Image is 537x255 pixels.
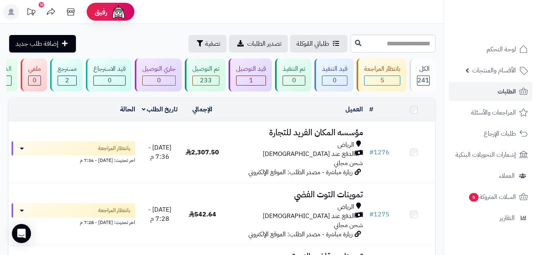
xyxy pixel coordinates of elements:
[449,166,532,185] a: العملاء
[355,58,408,91] a: بانتظار المراجعة 5
[12,224,31,243] div: Open Intercom Messenger
[205,39,220,49] span: تصفية
[48,58,84,91] a: مسترجع 2
[16,39,58,49] span: إضافة طلب جديد
[417,64,430,74] div: الكل
[65,76,69,85] span: 2
[33,76,37,85] span: 0
[248,230,353,239] span: زيارة مباشرة - مصدر الطلب: الموقع الإلكتروني
[369,105,373,114] a: #
[227,128,363,137] h3: مؤسسه المكان الفريد للتجارة
[84,58,133,91] a: قيد الاسترجاع 0
[183,58,227,91] a: تم التوصيل 233
[369,210,390,219] a: #1275
[200,76,212,85] span: 233
[263,150,355,159] span: الدفع عند [DEMOGRAPHIC_DATA]
[334,220,363,230] span: شحن مجاني
[469,193,479,202] span: 6
[193,76,219,85] div: 233
[188,35,227,53] button: تصفية
[12,156,135,164] div: اخر تحديث: [DATE] - 7:36 م
[148,205,171,224] span: [DATE] - 7:28 م
[417,76,429,85] span: 241
[148,143,171,162] span: [DATE] - 7:36 م
[449,187,532,206] a: السلات المتروكة6
[229,35,288,53] a: تصدير الطلبات
[500,212,515,224] span: التقارير
[273,58,313,91] a: تم التنفيذ 0
[98,144,130,152] span: بانتظار المراجعة
[9,35,76,53] a: إضافة طلب جديد
[472,65,516,76] span: الأقسام والمنتجات
[468,191,516,202] span: السلات المتروكة
[408,58,437,91] a: الكل241
[322,76,347,85] div: 0
[283,64,305,74] div: تم التنفيذ
[369,148,390,157] a: #1276
[292,76,296,85] span: 0
[192,105,212,114] a: الإجمالي
[227,58,273,91] a: قيد التوصيل 1
[364,76,400,85] div: 5
[58,76,76,85] div: 2
[499,170,515,181] span: العملاء
[133,58,183,91] a: جاري التوصيل 0
[192,64,219,74] div: تم التوصيل
[236,64,266,74] div: قيد التوصيل
[142,64,176,74] div: جاري التوصيل
[93,64,126,74] div: قيد الاسترجاع
[98,206,130,214] span: بانتظار المراجعة
[484,128,516,139] span: طلبات الإرجاع
[333,76,337,85] span: 0
[248,167,353,177] span: زيارة مباشرة - مصدر الطلب: الموقع الإلكتروني
[108,76,112,85] span: 0
[337,202,354,212] span: الرياض
[498,86,516,97] span: الطلبات
[369,148,374,157] span: #
[21,4,41,22] a: تحديثات المنصة
[29,76,41,85] div: 0
[28,64,41,74] div: ملغي
[297,39,329,49] span: طلباتي المُوكلة
[186,148,219,157] span: 2,307.50
[263,212,355,221] span: الدفع عند [DEMOGRAPHIC_DATA]
[120,105,135,114] a: الحالة
[487,44,516,55] span: لوحة التحكم
[143,76,175,85] div: 0
[456,149,516,160] span: إشعارات التحويلات البنكية
[369,210,374,219] span: #
[237,76,266,85] div: 1
[19,58,48,91] a: ملغي 0
[111,4,126,20] img: ai-face.png
[334,158,363,168] span: شحن مجاني
[322,64,347,74] div: قيد التنفيذ
[189,210,216,219] span: 542.64
[313,58,355,91] a: قيد التنفيذ 0
[337,140,354,150] span: الرياض
[449,145,532,164] a: إشعارات التحويلات البنكية
[12,218,135,226] div: اخر تحديث: [DATE] - 7:28 م
[227,190,363,199] h3: تموينات التوت الفضي
[449,82,532,101] a: الطلبات
[483,22,529,39] img: logo-2.png
[94,76,125,85] div: 0
[283,76,305,85] div: 0
[471,107,516,118] span: المراجعات والأسئلة
[58,64,77,74] div: مسترجع
[449,40,532,59] a: لوحة التحكم
[249,76,253,85] span: 1
[449,103,532,122] a: المراجعات والأسئلة
[364,64,400,74] div: بانتظار المراجعة
[142,105,178,114] a: تاريخ الطلب
[95,7,107,17] span: رفيق
[449,208,532,228] a: التقارير
[449,124,532,143] a: طلبات الإرجاع
[39,2,44,8] div: 10
[345,105,363,114] a: العميل
[157,76,161,85] span: 0
[290,35,347,53] a: طلباتي المُوكلة
[247,39,281,49] span: تصدير الطلبات
[380,76,384,85] span: 5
